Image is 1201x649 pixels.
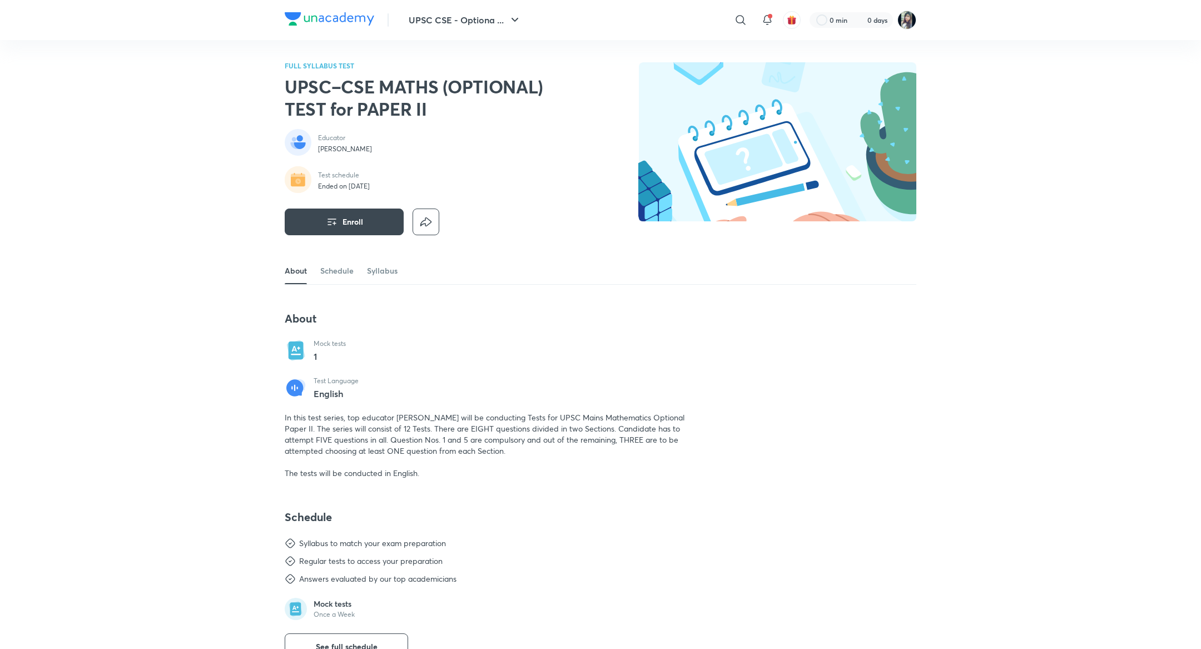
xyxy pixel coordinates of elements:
div: Syllabus to match your exam preparation [299,538,446,549]
a: Schedule [320,257,354,284]
p: [PERSON_NAME] [318,145,372,153]
img: streak [854,14,865,26]
img: Company Logo [285,12,374,26]
span: In this test series, top educator [PERSON_NAME] will be conducting Tests for UPSC Mains Mathemati... [285,412,684,478]
div: Regular tests to access your preparation [299,556,443,567]
p: FULL SYLLABUS TEST [285,62,569,69]
p: 1 [314,350,346,363]
p: English [314,389,359,399]
p: Ended on [DATE] [318,182,370,191]
h4: Schedule [285,510,703,524]
a: About [285,257,307,284]
img: Ragini Vishwakarma [897,11,916,29]
h2: UPSC–CSE MATHS (OPTIONAL) TEST for PAPER II [285,76,569,120]
p: Test Language [314,376,359,385]
img: avatar [787,15,797,25]
a: Company Logo [285,12,374,28]
button: Enroll [285,209,404,235]
p: Test schedule [318,171,370,180]
div: Answers evaluated by our top academicians [299,573,456,584]
button: UPSC CSE - Optiona ... [402,9,528,31]
h4: About [285,311,703,326]
p: Mock tests [314,339,346,348]
button: avatar [783,11,801,29]
p: Mock tests [314,599,355,609]
span: Enroll [343,216,363,227]
a: Syllabus [367,257,398,284]
p: Educator [318,133,372,142]
p: Once a Week [314,610,355,619]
